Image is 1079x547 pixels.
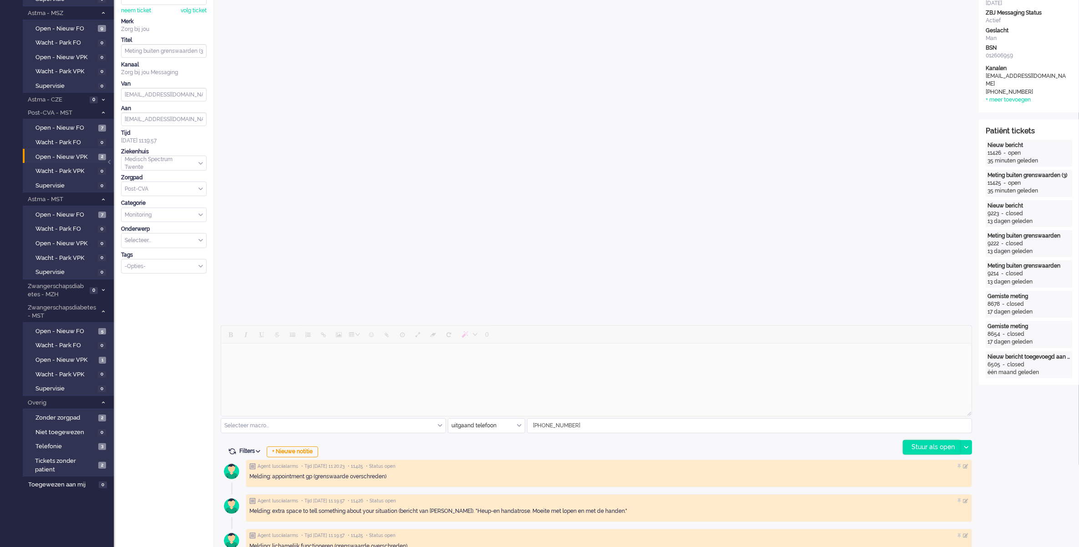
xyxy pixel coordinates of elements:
div: - [1001,179,1008,187]
div: [PHONE_NUMBER] [986,88,1068,96]
div: Aan [121,105,207,112]
a: Open - Nieuw FO 7 [26,122,113,132]
img: avatar [220,495,243,517]
span: Open - Nieuw VPK [35,153,96,162]
div: closed [1006,240,1023,248]
div: [EMAIL_ADDRESS][DOMAIN_NAME] [986,72,1068,88]
span: Zwangerschapsdiabetes - MST [26,304,97,320]
img: ic_note_grey.svg [249,498,256,504]
span: Wacht - Park VPK [35,167,96,176]
span: Astma - MSZ [26,9,97,18]
div: 13 dagen geleden [988,278,1070,286]
span: 0 [98,371,106,378]
span: Astma - CZE [26,96,87,104]
span: 0 [98,40,106,46]
img: ic_note_grey.svg [249,463,256,470]
div: - [999,270,1006,278]
div: Ziekenhuis [121,148,207,156]
span: Agent lusciialarms [258,463,298,470]
span: 0 [98,226,106,233]
div: Select Tags [121,259,207,274]
span: 0 [98,429,106,436]
a: Supervisie 0 [26,383,113,393]
span: Zwangerschapsdiabetes - MZH [26,282,87,299]
div: [DATE] 11:19:57 [121,129,207,145]
span: • 11425 [348,463,363,470]
span: 2 [98,462,106,469]
span: Wacht - Park VPK [35,254,96,263]
span: Toegewezen aan mij [28,481,96,489]
div: Zorg bij jou [121,25,207,33]
div: Stuur als open [903,441,960,454]
span: Wacht - Park FO [35,225,96,233]
span: Agent lusciialarms [258,498,298,504]
div: 9223 [988,210,999,218]
div: 11426 [988,149,1001,157]
input: +31612345678 [527,419,972,433]
span: Post-CVA - MST [26,109,97,117]
span: Zonder zorgpad [35,414,96,422]
span: Tickets zonder patient [35,457,96,474]
body: Rich Text Area. Press ALT-0 for help. [4,4,747,20]
img: ic_note_grey.svg [249,532,256,539]
a: Open - Nieuw VPK 0 [26,238,113,248]
span: 0 [98,240,106,247]
div: + meer toevoegen [986,96,1031,104]
span: 0 [98,139,106,146]
div: 17 dagen geleden [988,308,1070,316]
div: Kanalen [986,65,1072,72]
div: 17 dagen geleden [988,338,1070,346]
div: ZBJ Messaging Status [986,9,1072,17]
span: Open - Nieuw VPK [35,53,96,62]
div: Geslacht [986,27,1072,35]
a: Wacht - Park FO 0 [26,37,113,47]
span: 0 [98,168,106,175]
a: Supervisie 0 [26,267,113,277]
div: closed [1006,270,1023,278]
div: - [1001,149,1008,157]
div: 13 dagen geleden [988,218,1070,225]
div: Melding: extra space to tell something about your situation (bericht van [PERSON_NAME]). "Heup-en... [249,507,968,515]
div: Titel [121,36,207,44]
div: closed [1007,300,1024,308]
div: Kanaal [121,61,207,69]
span: 0 [98,269,106,276]
span: Wacht - Park VPK [35,370,96,379]
div: Man [986,35,1072,42]
div: Categorie [121,199,207,207]
span: • Status open [366,532,395,539]
a: Niet toegewezen 0 [26,427,113,437]
div: Van [121,80,207,88]
div: één maand geleden [988,369,1070,376]
a: Open - Nieuw FO 7 [26,209,113,219]
div: 35 minuten geleden [988,187,1070,195]
span: 5 [98,328,106,335]
div: Meting buiten grenswaarden [988,232,1070,240]
a: Open - Nieuw VPK 1 [26,355,113,365]
div: 35 minuten geleden [988,157,1070,165]
span: Wacht - Park FO [35,39,96,47]
div: 11425 [988,179,1001,187]
span: Filters [239,448,263,454]
span: 7 [98,125,106,132]
div: 8654 [988,330,1000,338]
div: BSN [986,44,1072,52]
span: Supervisie [35,385,96,393]
a: Wacht - Park FO 0 [26,137,113,147]
div: Merk [121,18,207,25]
div: Zorg bij jou Messaging [121,69,207,76]
div: - [1000,300,1007,308]
span: Telefonie [35,442,96,451]
span: • Tijd [DATE] 11:19:57 [301,532,344,539]
span: Wacht - Park FO [35,138,96,147]
a: Open - Nieuw VPK 2 [26,152,113,162]
div: Meting buiten grenswaarden [988,262,1070,270]
span: Open - Nieuw VPK [35,239,96,248]
div: Patiënt tickets [986,126,1072,137]
span: 2 [98,415,106,421]
a: Wacht - Park FO 0 [26,340,113,350]
div: Nieuw bericht toegevoegd aan gesprek [988,353,1070,361]
span: 0 [98,68,106,75]
span: • 11425 [348,532,363,539]
div: Nieuw bericht [988,202,1070,210]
